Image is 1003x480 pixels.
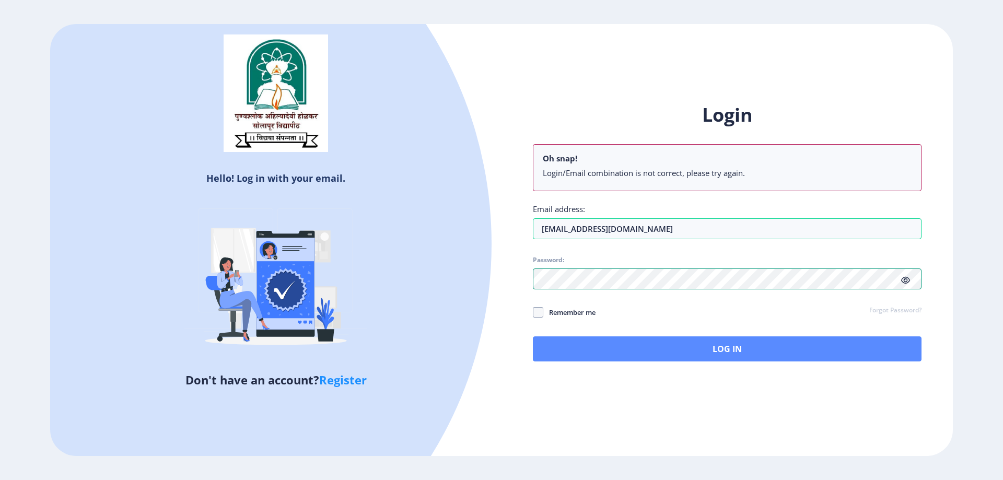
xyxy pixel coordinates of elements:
button: Log In [533,336,922,361]
label: Email address: [533,204,585,214]
label: Password: [533,256,564,264]
img: Verified-rafiki.svg [184,189,367,371]
span: Remember me [543,306,596,319]
b: Oh snap! [543,153,577,163]
a: Register [319,372,367,388]
li: Login/Email combination is not correct, please try again. [543,168,912,178]
img: sulogo.png [224,34,328,153]
input: Email address [533,218,922,239]
h1: Login [533,102,922,127]
h5: Don't have an account? [58,371,494,388]
a: Forgot Password? [869,306,922,315]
